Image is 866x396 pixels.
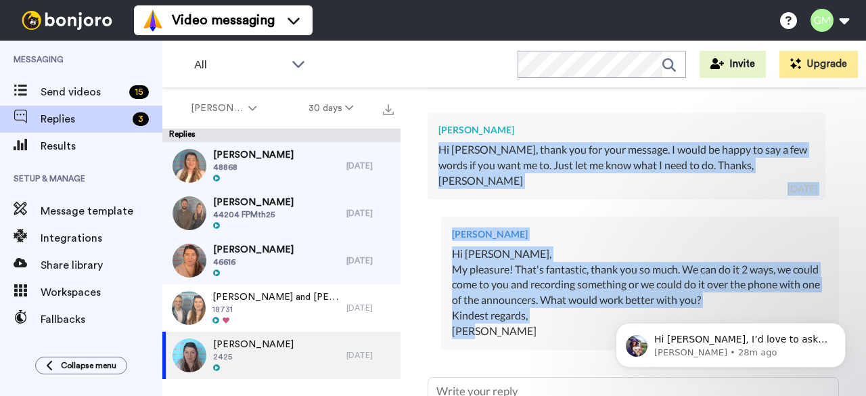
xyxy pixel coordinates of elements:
span: Workspaces [41,284,162,301]
span: 18731 [212,304,340,315]
span: Integrations [41,230,162,246]
div: [DATE] [346,255,394,266]
span: [PERSON_NAME] [213,148,294,162]
button: Invite [700,51,766,78]
div: [DATE] [346,303,394,313]
button: Export all results that match these filters now. [379,98,398,118]
a: [PERSON_NAME]2425[DATE] [162,332,401,379]
a: [PERSON_NAME] and [PERSON_NAME]18731[DATE] [162,284,401,332]
div: Replies [162,129,401,142]
span: [PERSON_NAME] and [PERSON_NAME] [212,290,340,304]
span: 44204 FPMth25 [213,209,294,220]
img: vm-color.svg [142,9,164,31]
div: Hi [PERSON_NAME], My pleasure! That's fantastic, thank you so much. We can do it 2 ways, we could... [452,246,828,339]
a: [PERSON_NAME]46616[DATE] [162,237,401,284]
span: 46616 [213,257,294,267]
a: [PERSON_NAME]44204 FPMth25[DATE] [162,190,401,237]
div: 3 [133,112,149,126]
span: Video messaging [172,11,275,30]
div: [PERSON_NAME] [452,227,828,241]
img: d412fdb8-7a7d-4cc5-b98a-1f1815a7c8da-thumb.jpg [173,338,206,372]
button: 30 days [283,96,380,120]
span: 2425 [213,351,294,362]
iframe: Intercom notifications message [595,294,866,389]
button: Upgrade [779,51,858,78]
img: 2e9a0944-aed1-4349-83e8-59bfbdefbcc3-thumb.jpg [172,291,206,325]
div: [DATE] [346,350,394,361]
img: 2ed01c76-56a5-40ab-8bab-02fb467d86ef-thumb.jpg [173,196,206,230]
span: Send videos [41,84,124,100]
div: [DATE] [346,160,394,171]
img: acebad64-0907-4e04-9a15-7e6c1724c8ed-thumb.jpg [173,244,206,278]
img: bj-logo-header-white.svg [16,11,118,30]
img: export.svg [383,104,394,115]
span: Message template [41,203,162,219]
span: Results [41,138,162,154]
span: [PERSON_NAME] [213,338,294,351]
div: Hi [PERSON_NAME], thank you for your message. I would be happy to say a few words if you want me ... [438,142,815,189]
span: Fallbacks [41,311,162,328]
span: Collapse menu [61,360,116,371]
span: Share library [41,257,162,273]
button: [PERSON_NAME] [165,96,283,120]
div: 15 [129,85,149,99]
span: All [194,57,285,73]
img: cdd0fdb1-cdaf-462f-bae3-e70f36b1edf7-thumb.jpg [173,149,206,183]
div: [DATE] [346,208,394,219]
span: [PERSON_NAME] [213,196,294,209]
a: [PERSON_NAME]48868[DATE] [162,142,401,190]
span: [PERSON_NAME] [213,243,294,257]
button: Collapse menu [35,357,127,374]
span: 48868 [213,162,294,173]
div: [PERSON_NAME] [438,123,815,137]
div: [DATE] [788,182,817,196]
span: [PERSON_NAME] [191,102,246,115]
span: Replies [41,111,127,127]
